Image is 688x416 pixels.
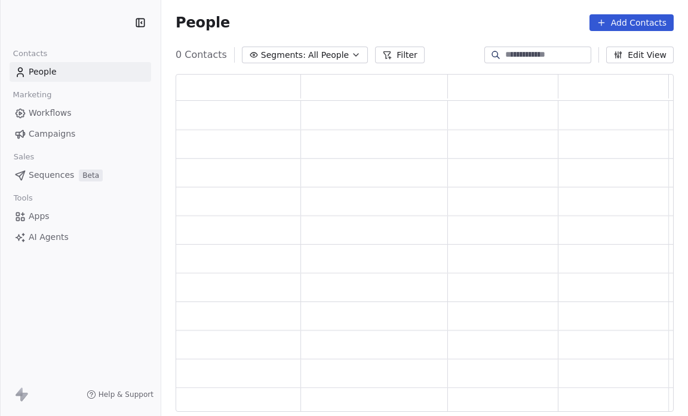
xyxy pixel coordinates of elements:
[10,207,151,226] a: Apps
[10,165,151,185] a: SequencesBeta
[8,45,53,63] span: Contacts
[606,47,674,63] button: Edit View
[10,103,151,123] a: Workflows
[10,227,151,247] a: AI Agents
[8,86,57,104] span: Marketing
[8,148,39,166] span: Sales
[29,107,72,119] span: Workflows
[308,49,349,61] span: All People
[29,231,69,244] span: AI Agents
[10,124,151,144] a: Campaigns
[589,14,674,31] button: Add Contacts
[10,62,151,82] a: People
[29,210,50,223] span: Apps
[79,170,103,181] span: Beta
[99,390,153,399] span: Help & Support
[29,128,75,140] span: Campaigns
[176,48,227,62] span: 0 Contacts
[29,169,74,181] span: Sequences
[375,47,425,63] button: Filter
[8,189,38,207] span: Tools
[87,390,153,399] a: Help & Support
[261,49,306,61] span: Segments:
[29,66,57,78] span: People
[176,14,230,32] span: People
